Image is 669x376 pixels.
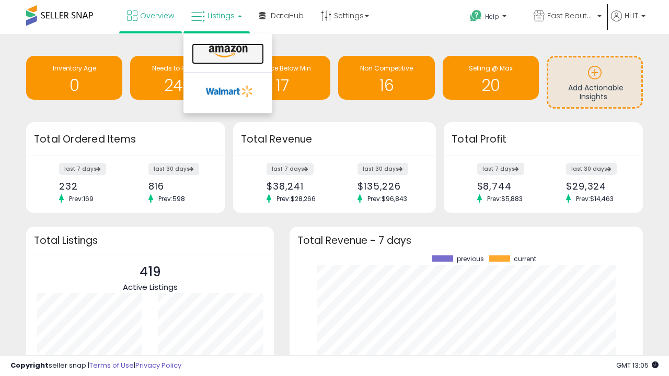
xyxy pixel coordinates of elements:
a: Help [462,2,524,34]
span: Inventory Age [53,64,96,73]
span: Prev: $96,843 [362,194,412,203]
a: Needs to Reprice 246 [130,56,226,100]
span: Prev: $28,266 [271,194,321,203]
span: previous [457,255,484,263]
a: Inventory Age 0 [26,56,122,100]
div: 816 [148,181,207,192]
span: BB Price Below Min [253,64,311,73]
h1: 16 [343,77,429,94]
span: DataHub [271,10,304,21]
span: Needs to Reprice [152,64,205,73]
span: Hi IT [625,10,638,21]
span: Selling @ Max [469,64,513,73]
div: seller snap | | [10,361,181,371]
span: 2025-09-10 13:05 GMT [616,360,659,370]
h3: Total Profit [452,132,635,147]
span: Add Actionable Insights [568,83,624,102]
span: Active Listings [123,281,178,292]
label: last 7 days [477,163,524,175]
span: Prev: 169 [64,194,99,203]
h3: Total Ordered Items [34,132,217,147]
label: last 30 days [148,163,199,175]
p: 419 [123,262,178,282]
h3: Total Revenue [241,132,428,147]
label: last 7 days [267,163,314,175]
span: Listings [207,10,235,21]
h1: 0 [31,77,117,94]
a: Privacy Policy [135,360,181,370]
span: Prev: 598 [153,194,190,203]
label: last 30 days [357,163,408,175]
span: Fast Beauty ([GEOGRAPHIC_DATA]) [547,10,594,21]
i: Get Help [469,9,482,22]
h1: 246 [135,77,221,94]
div: 232 [59,181,118,192]
span: Overview [140,10,174,21]
span: Prev: $5,883 [482,194,528,203]
a: Non Competitive 16 [338,56,434,100]
a: BB Price Below Min 17 [234,56,330,100]
div: $29,324 [566,181,625,192]
div: $135,226 [357,181,418,192]
h1: 20 [448,77,534,94]
h3: Total Revenue - 7 days [297,237,635,244]
a: Add Actionable Insights [548,57,641,107]
strong: Copyright [10,360,49,370]
span: current [514,255,536,263]
a: Selling @ Max 20 [443,56,539,100]
span: Help [485,12,499,21]
div: $8,744 [477,181,536,192]
div: $38,241 [267,181,327,192]
a: Terms of Use [89,360,134,370]
span: Non Competitive [360,64,413,73]
a: Hi IT [611,10,645,34]
h1: 17 [239,77,325,94]
h3: Total Listings [34,237,266,244]
label: last 7 days [59,163,106,175]
label: last 30 days [566,163,617,175]
span: Prev: $14,463 [571,194,619,203]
